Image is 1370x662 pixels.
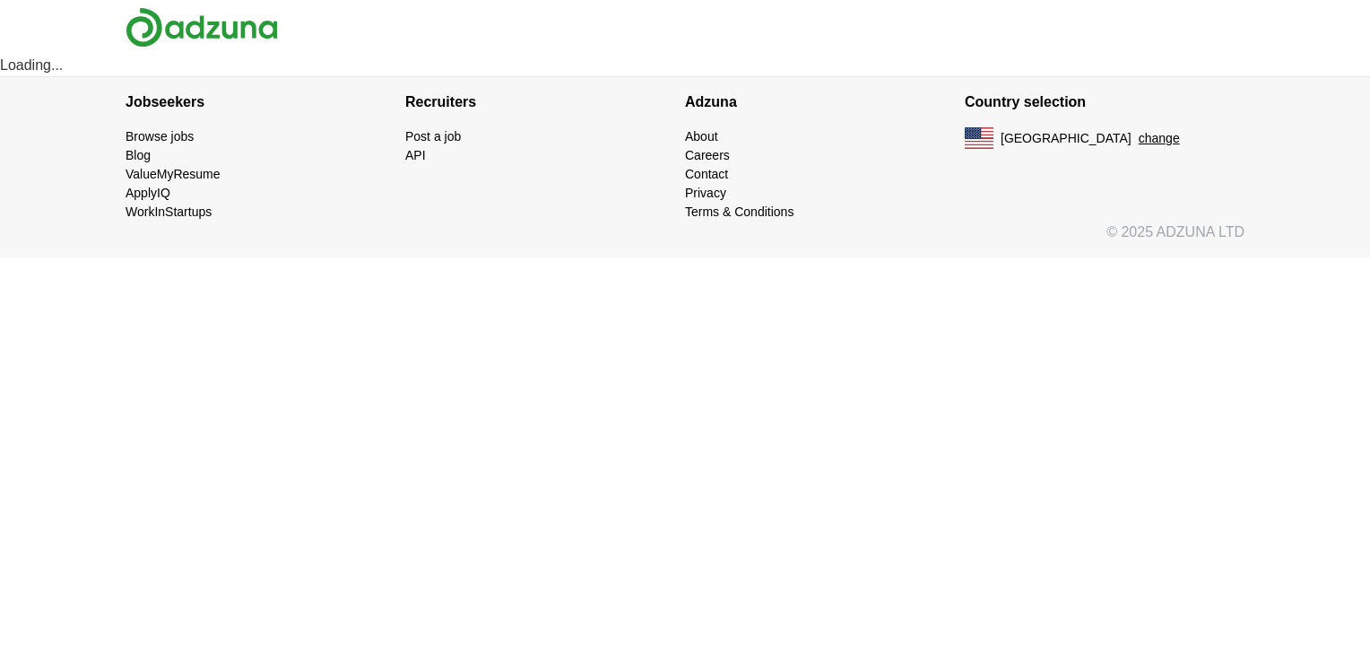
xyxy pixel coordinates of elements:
a: About [685,129,718,144]
img: US flag [965,127,993,149]
img: Adzuna logo [126,7,278,48]
a: WorkInStartups [126,205,212,219]
h4: Country selection [965,77,1244,127]
a: Browse jobs [126,129,194,144]
a: Privacy [685,186,726,200]
a: API [405,148,426,162]
div: © 2025 ADZUNA LTD [111,222,1259,257]
a: Careers [685,148,730,162]
a: Blog [126,148,151,162]
a: Post a job [405,129,461,144]
span: [GEOGRAPHIC_DATA] [1001,129,1132,148]
a: Contact [685,167,728,181]
a: ValueMyResume [126,167,221,181]
button: change [1139,129,1180,148]
a: Terms & Conditions [685,205,793,219]
a: ApplyIQ [126,186,170,200]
